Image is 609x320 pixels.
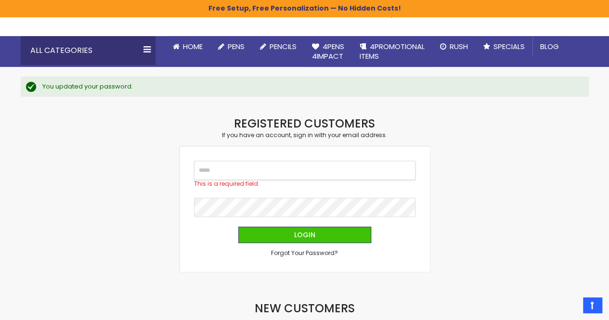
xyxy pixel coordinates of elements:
[183,41,203,51] span: Home
[165,36,210,57] a: Home
[42,82,579,91] div: You updated your password.
[255,300,355,316] strong: New Customers
[304,36,352,67] a: 4Pens4impact
[493,41,525,51] span: Specials
[210,36,252,57] a: Pens
[270,41,297,51] span: Pencils
[238,227,371,243] button: Login
[450,41,468,51] span: Rush
[21,36,155,65] div: All Categories
[234,115,375,131] strong: Registered Customers
[312,41,344,61] span: 4Pens 4impact
[476,36,532,57] a: Specials
[540,41,559,51] span: Blog
[194,180,415,188] div: This is a required field.
[583,297,602,313] a: Top
[271,249,338,257] a: Forgot Your Password?
[360,41,425,61] span: 4PROMOTIONAL ITEMS
[180,131,430,139] div: If you have an account, sign in with your email address.
[532,36,567,57] a: Blog
[352,36,432,67] a: 4PROMOTIONALITEMS
[294,230,315,240] span: Login
[228,41,245,51] span: Pens
[432,36,476,57] a: Rush
[252,36,304,57] a: Pencils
